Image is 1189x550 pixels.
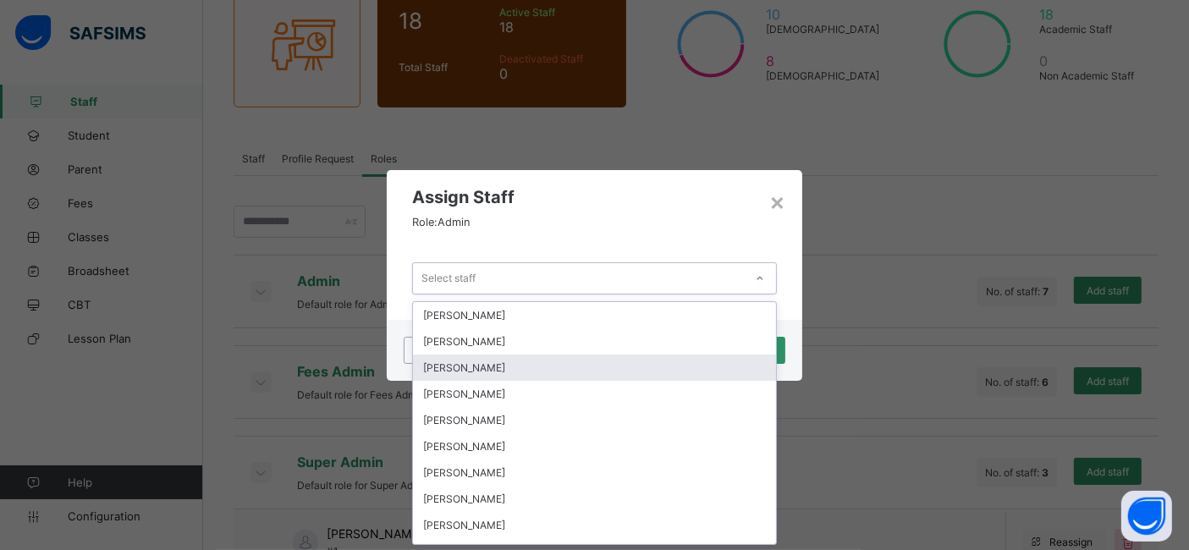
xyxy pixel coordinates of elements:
div: [PERSON_NAME] [413,512,777,538]
span: Assign Staff [412,187,778,207]
div: Select staff [421,262,476,294]
div: [PERSON_NAME] [413,407,777,433]
button: Open asap [1121,491,1172,542]
div: [PERSON_NAME] [413,459,777,486]
div: [PERSON_NAME] [413,355,777,381]
div: [PERSON_NAME] [413,328,777,355]
div: [PERSON_NAME] [413,302,777,328]
div: [PERSON_NAME] [413,381,777,407]
div: [PERSON_NAME] [413,433,777,459]
div: [PERSON_NAME] [413,486,777,512]
span: Role: Admin [412,216,470,228]
div: × [769,187,785,216]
